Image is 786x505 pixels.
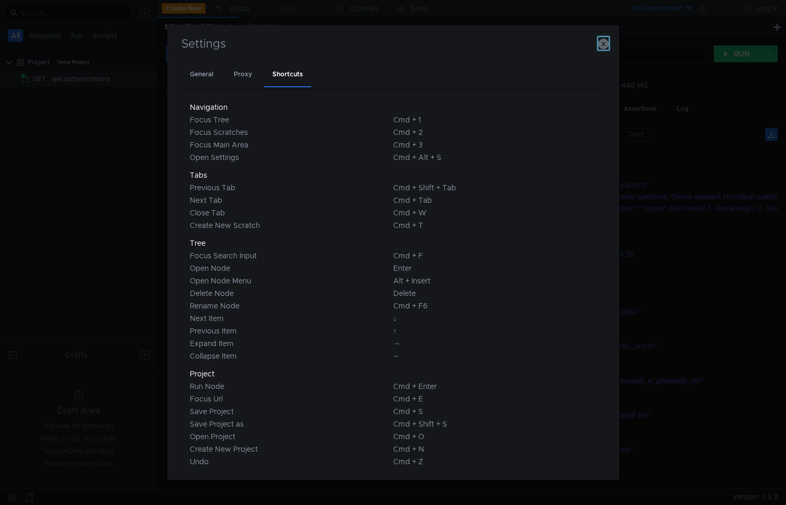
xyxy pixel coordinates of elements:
[190,151,393,164] div: Open Settings
[190,274,393,287] div: Open Node Menu
[393,113,597,126] div: Cmd + 1
[190,300,393,312] div: Rename Node
[190,455,393,468] div: Undo
[393,337,597,350] div: →
[190,350,393,362] div: Collapse Item
[225,63,260,87] div: Proxy
[393,443,597,455] div: Cmd + N
[393,300,597,312] div: Cmd + F6
[393,194,597,206] div: Cmd + Tab
[393,312,597,325] div: ↓
[393,249,597,262] div: Cmd + F
[393,455,597,468] div: Cmd + Z
[264,63,311,87] div: Shortcuts
[190,380,393,393] div: Run Node
[393,219,597,232] div: Cmd + T
[180,38,607,50] h3: Settings
[190,393,393,405] div: Focus Url
[190,368,393,380] div: Project
[190,101,393,113] div: Navigation
[393,325,597,337] div: ↑
[190,405,393,418] div: Save Project
[190,325,393,337] div: Previous Item
[393,262,597,274] div: Enter
[393,151,597,164] div: Cmd + Alt + S
[190,418,393,430] div: Save Project as
[393,405,597,418] div: Cmd + S
[393,181,597,194] div: Cmd + Shift + Tab
[190,312,393,325] div: Next Item
[393,418,597,430] div: Cmd + Shift + S
[190,287,393,300] div: Delete Node
[190,430,393,443] div: Open Project
[393,206,597,219] div: Cmd + W
[393,380,597,393] div: Cmd + Enter
[393,350,597,362] div: ←
[190,181,393,194] div: Previous Tab
[190,194,393,206] div: Next Tab
[190,126,393,139] div: Focus Scratches
[190,206,393,219] div: Close Tab
[190,139,393,151] div: Focus Main Area
[393,274,597,287] div: Alt + Insert
[190,169,393,181] div: Tabs
[393,287,597,300] div: Delete
[190,237,393,249] div: Tree
[393,393,597,405] div: Cmd + E
[190,249,393,262] div: Focus Search Input
[393,430,597,443] div: Cmd + O
[393,126,597,139] div: Cmd + 2
[393,139,597,151] div: Cmd + 3
[190,262,393,274] div: Open Node
[181,63,222,87] div: General
[190,443,393,455] div: Create New Project
[190,113,393,126] div: Focus Tree
[190,219,393,232] div: Create New Scratch
[190,337,393,350] div: Expand Item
